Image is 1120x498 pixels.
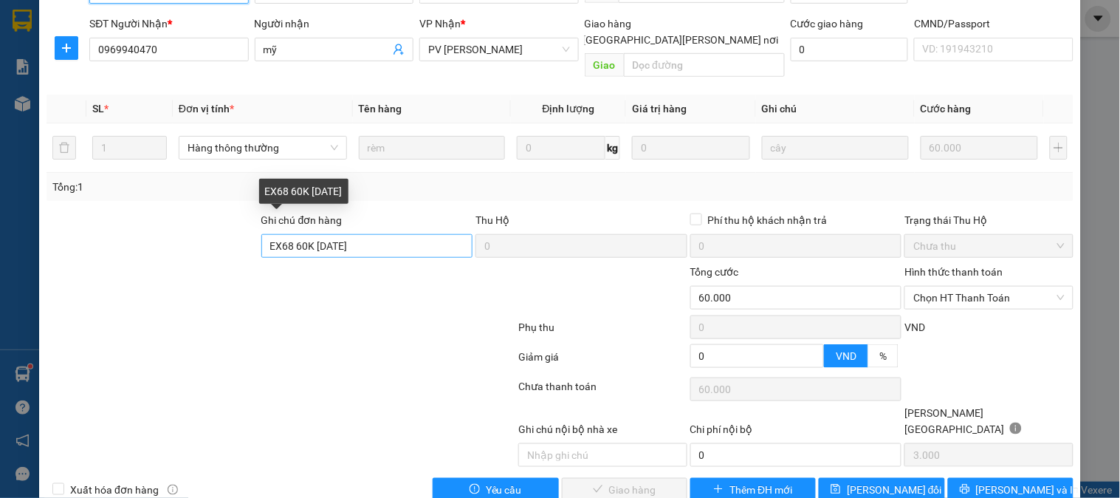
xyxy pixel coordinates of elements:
span: Đơn vị tính [179,103,234,115]
div: Trạng thái Thu Hộ [904,212,1073,228]
th: Ghi chú [756,95,915,123]
span: Thu Hộ [475,214,509,226]
span: Thêm ĐH mới [729,482,792,498]
div: EX68 60K [DATE] [259,179,348,204]
span: Giao hàng [585,18,632,30]
input: 0 [921,136,1039,160]
span: Giao [585,53,624,77]
span: Phí thu hộ khách nhận trả [702,212,834,228]
input: Ghi Chú [762,136,909,160]
div: Giảm giá [517,349,688,375]
span: PV Gia Nghĩa [428,38,569,61]
span: [PERSON_NAME] và In [976,482,1079,498]
span: user-add [393,44,405,55]
label: Cước giao hàng [791,18,864,30]
span: VND [904,321,925,333]
span: info-circle [1010,423,1022,434]
div: SĐT Người Nhận [89,16,248,32]
span: % [879,350,887,362]
span: Chọn HT Thanh Toán [913,287,1064,309]
div: [PERSON_NAME][GEOGRAPHIC_DATA] [904,405,1073,443]
input: Nhập ghi chú [518,443,687,467]
label: Hình thức thanh toán [904,266,1003,278]
div: Phụ thu [517,319,688,345]
span: kg [605,136,620,160]
span: VP Nhận [419,18,461,30]
span: SL [92,103,104,115]
div: Chi phí nội bộ [690,421,902,443]
span: exclamation-circle [470,484,480,496]
button: delete [52,136,76,160]
span: plus [55,42,78,54]
span: [GEOGRAPHIC_DATA][PERSON_NAME] nơi [577,32,785,48]
span: plus [713,484,724,496]
span: printer [960,484,970,496]
span: Tổng cước [690,266,739,278]
span: save [831,484,841,496]
button: plus [55,36,78,60]
span: Định lượng [543,103,595,115]
span: Tên hàng [359,103,402,115]
input: Ghi chú đơn hàng [261,234,473,258]
button: plus [1050,136,1068,160]
span: [PERSON_NAME] đổi [847,482,942,498]
span: VND [836,350,856,362]
span: Giá trị hàng [632,103,687,115]
div: Chưa thanh toán [517,378,688,404]
span: Yêu cầu [486,482,522,498]
input: Dọc đường [624,53,785,77]
span: Xuất hóa đơn hàng [64,482,165,498]
span: Cước hàng [921,103,972,115]
span: Chưa thu [913,235,1064,257]
div: CMND/Passport [914,16,1073,32]
input: VD: Bàn, Ghế [359,136,506,160]
div: Ghi chú nội bộ nhà xe [518,421,687,443]
div: Người nhận [255,16,413,32]
span: info-circle [168,485,178,495]
input: 0 [632,136,750,160]
label: Ghi chú đơn hàng [261,214,343,226]
div: Tổng: 1 [52,179,433,195]
input: Cước giao hàng [791,38,909,61]
span: Hàng thông thường [188,137,338,159]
